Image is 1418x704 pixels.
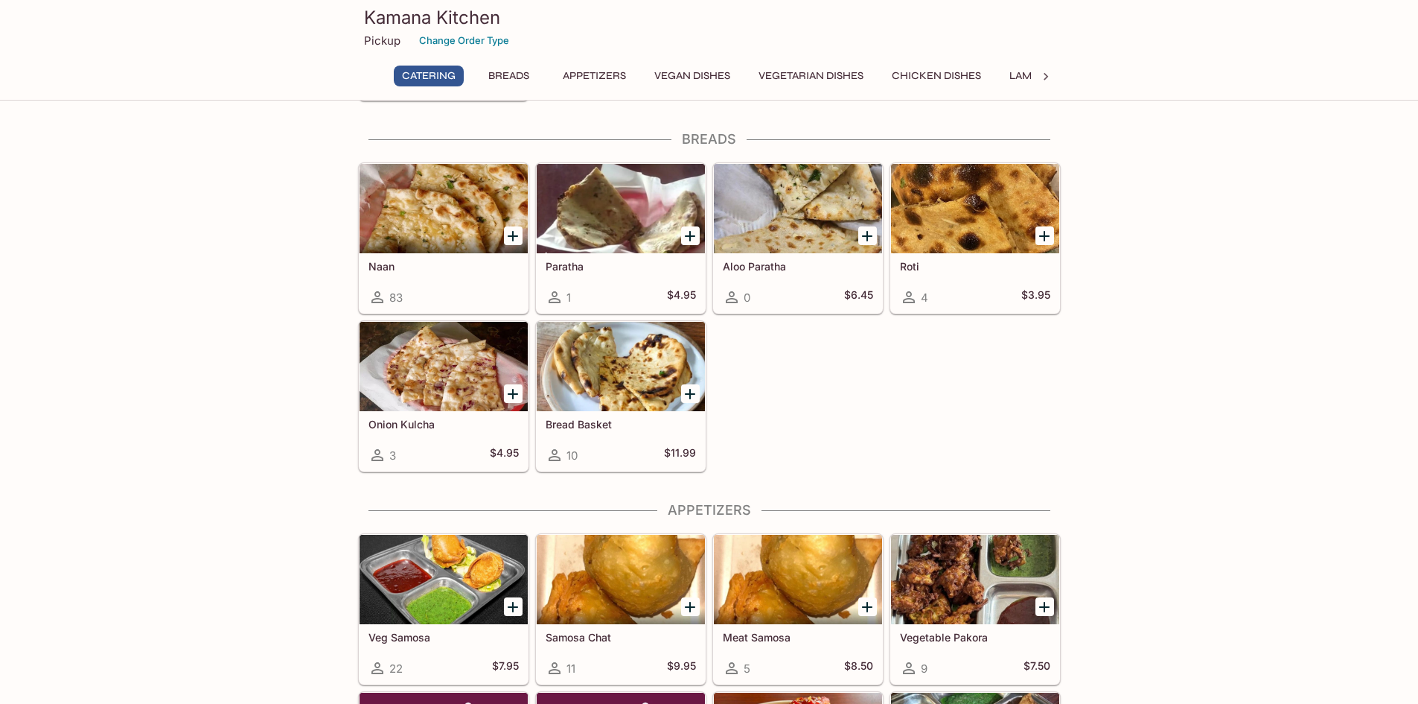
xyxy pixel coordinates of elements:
[667,288,696,306] h5: $4.95
[884,66,989,86] button: Chicken Dishes
[921,662,927,676] span: 9
[536,321,706,472] a: Bread Basket10$11.99
[723,631,873,644] h5: Meat Samosa
[389,291,403,305] span: 83
[360,535,528,624] div: Veg Samosa
[891,164,1059,253] div: Roti
[504,226,523,245] button: Add Naan
[536,534,706,685] a: Samosa Chat11$9.95
[900,260,1050,273] h5: Roti
[360,322,528,411] div: Onion Kulcha
[714,535,882,624] div: Meat Samosa
[713,163,883,314] a: Aloo Paratha0$6.45
[844,659,873,677] h5: $8.50
[713,534,883,685] a: Meat Samosa5$8.50
[566,662,575,676] span: 11
[1035,597,1054,616] button: Add Vegetable Pakora
[492,659,519,677] h5: $7.95
[744,662,750,676] span: 5
[537,535,705,624] div: Samosa Chat
[681,597,700,616] button: Add Samosa Chat
[566,291,571,305] span: 1
[504,384,523,403] button: Add Onion Kulcha
[359,534,528,685] a: Veg Samosa22$7.95
[490,446,519,464] h5: $4.95
[1035,226,1054,245] button: Add Roti
[546,631,696,644] h5: Samosa Chat
[504,597,523,616] button: Add Veg Samosa
[681,226,700,245] button: Add Paratha
[546,418,696,431] h5: Bread Basket
[921,291,928,305] span: 4
[359,321,528,472] a: Onion Kulcha3$4.95
[389,662,403,676] span: 22
[537,164,705,253] div: Paratha
[364,6,1055,29] h3: Kamana Kitchen
[858,597,877,616] button: Add Meat Samosa
[667,659,696,677] h5: $9.95
[681,384,700,403] button: Add Bread Basket
[844,288,873,306] h5: $6.45
[368,260,519,273] h5: Naan
[646,66,738,86] button: Vegan Dishes
[1021,288,1050,306] h5: $3.95
[890,163,1060,314] a: Roti4$3.95
[890,534,1060,685] a: Vegetable Pakora9$7.50
[1023,659,1050,677] h5: $7.50
[714,164,882,253] div: Aloo Paratha
[1001,66,1086,86] button: Lamb Dishes
[368,631,519,644] h5: Veg Samosa
[360,164,528,253] div: Naan
[900,631,1050,644] h5: Vegetable Pakora
[546,260,696,273] h5: Paratha
[358,131,1061,148] h4: Breads
[750,66,872,86] button: Vegetarian Dishes
[412,29,516,52] button: Change Order Type
[555,66,634,86] button: Appetizers
[358,502,1061,519] h4: Appetizers
[359,163,528,314] a: Naan83
[476,66,543,86] button: Breads
[744,291,750,305] span: 0
[664,446,696,464] h5: $11.99
[394,66,464,86] button: Catering
[891,535,1059,624] div: Vegetable Pakora
[368,418,519,431] h5: Onion Kulcha
[723,260,873,273] h5: Aloo Paratha
[858,226,877,245] button: Add Aloo Paratha
[389,448,396,463] span: 3
[566,448,578,463] span: 10
[536,163,706,314] a: Paratha1$4.95
[364,34,400,48] p: Pickup
[537,322,705,411] div: Bread Basket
